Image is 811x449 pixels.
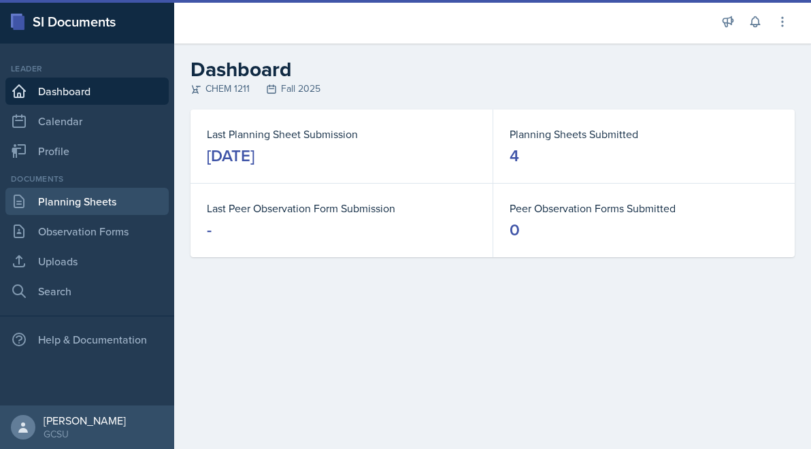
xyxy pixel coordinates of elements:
a: Calendar [5,107,169,135]
div: - [207,219,212,241]
div: 0 [510,219,520,241]
div: Documents [5,173,169,185]
h2: Dashboard [191,57,795,82]
div: [PERSON_NAME] [44,414,126,427]
dt: Last Peer Observation Form Submission [207,200,476,216]
a: Dashboard [5,78,169,105]
div: 4 [510,145,519,167]
div: GCSU [44,427,126,441]
div: Help & Documentation [5,326,169,353]
a: Search [5,278,169,305]
div: Leader [5,63,169,75]
a: Profile [5,137,169,165]
div: CHEM 1211 Fall 2025 [191,82,795,96]
a: Planning Sheets [5,188,169,215]
a: Observation Forms [5,218,169,245]
div: [DATE] [207,145,254,167]
a: Uploads [5,248,169,275]
dt: Peer Observation Forms Submitted [510,200,778,216]
dt: Planning Sheets Submitted [510,126,778,142]
dt: Last Planning Sheet Submission [207,126,476,142]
